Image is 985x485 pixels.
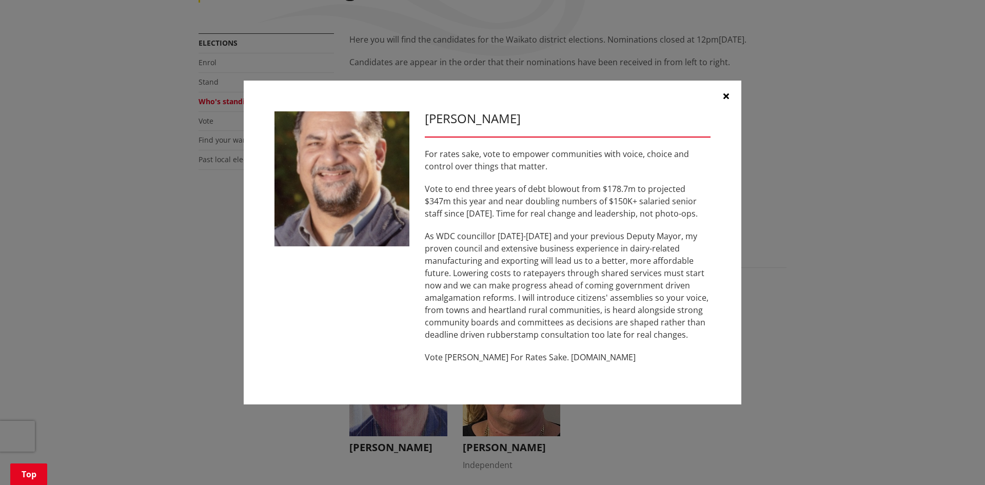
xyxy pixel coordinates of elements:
h3: [PERSON_NAME] [425,111,711,126]
img: WO-M__BECH_A__EWN4j [274,111,409,246]
a: Top [10,463,47,485]
p: For rates sake, vote to empower communities with voice, choice and control over things that matter. [425,148,711,172]
iframe: Messenger Launcher [938,442,975,479]
p: Vote to end three years of debt blowout from $178.7m to projected $347m this year and near doubli... [425,183,711,220]
p: As WDC councillor [DATE]-[DATE] and your previous Deputy Mayor, my proven council and extensive b... [425,230,711,341]
p: Vote [PERSON_NAME] For Rates Sake. [DOMAIN_NAME] [425,351,711,363]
